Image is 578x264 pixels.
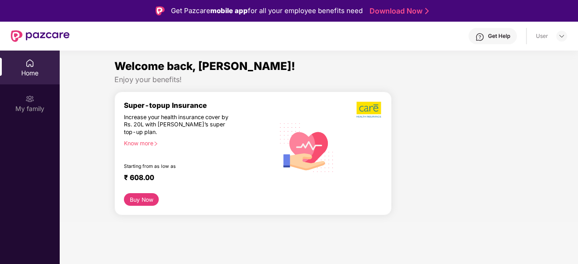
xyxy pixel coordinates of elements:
[114,60,295,73] span: Welcome back, [PERSON_NAME]!
[124,193,159,206] button: Buy Now
[153,141,158,146] span: right
[210,6,248,15] strong: mobile app
[124,140,269,146] div: Know more
[171,5,363,16] div: Get Pazcare for all your employee benefits need
[25,94,34,103] img: svg+xml;base64,PHN2ZyB3aWR0aD0iMjAiIGhlaWdodD0iMjAiIHZpZXdCb3g9IjAgMCAyMCAyMCIgZmlsbD0ibm9uZSIgeG...
[425,6,429,16] img: Stroke
[11,30,70,42] img: New Pazcare Logo
[124,173,265,184] div: ₹ 608.00
[370,6,426,16] a: Download Now
[114,75,523,84] div: Enjoy your benefits!
[124,163,236,170] div: Starting from as low as
[488,32,510,40] div: Get Help
[124,101,275,110] div: Super-topup Insurance
[156,6,165,15] img: Logo
[558,32,565,40] img: svg+xml;base64,PHN2ZyBpZD0iRHJvcGRvd24tMzJ4MzIiIHhtbG5zPSJodHRwOi8vd3d3LnczLm9yZy8yMDAwL3N2ZyIgd2...
[275,114,339,180] img: svg+xml;base64,PHN2ZyB4bWxucz0iaHR0cDovL3d3dy53My5vcmcvMjAwMC9zdmciIHhtbG5zOnhsaW5rPSJodHRwOi8vd3...
[25,59,34,68] img: svg+xml;base64,PHN2ZyBpZD0iSG9tZSIgeG1sbnM9Imh0dHA6Ly93d3cudzMub3JnLzIwMDAvc3ZnIiB3aWR0aD0iMjAiIG...
[356,101,382,118] img: b5dec4f62d2307b9de63beb79f102df3.png
[124,114,236,136] div: Increase your health insurance cover by Rs. 20L with [PERSON_NAME]’s super top-up plan.
[536,32,548,40] div: User
[475,32,484,42] img: svg+xml;base64,PHN2ZyBpZD0iSGVscC0zMngzMiIgeG1sbnM9Imh0dHA6Ly93d3cudzMub3JnLzIwMDAvc3ZnIiB3aWR0aD...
